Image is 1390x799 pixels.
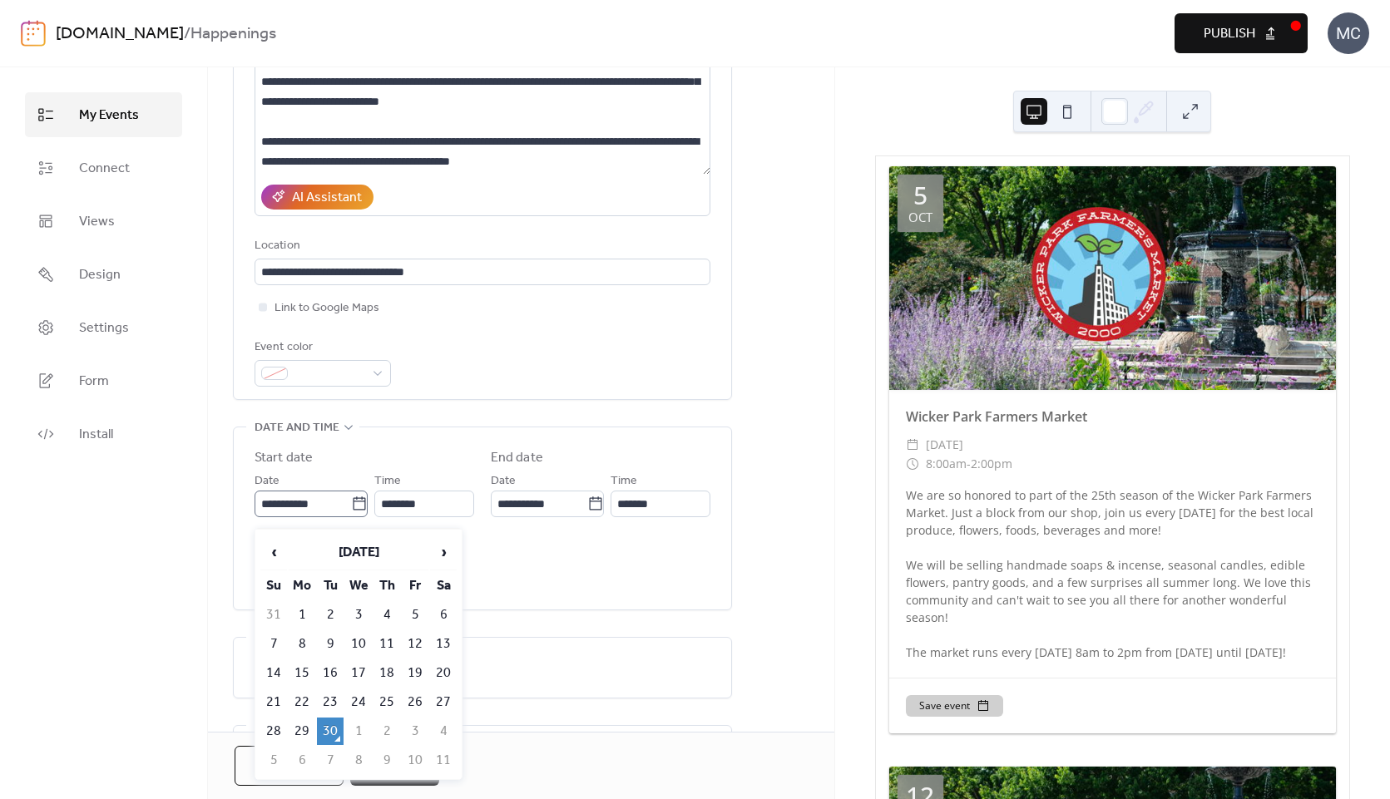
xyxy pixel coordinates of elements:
td: 8 [289,630,315,658]
td: 9 [373,747,400,774]
a: Settings [25,305,182,350]
button: Publish [1175,13,1308,53]
div: We are so honored to part of the 25th season of the Wicker Park Farmers Market. Just a block from... [889,486,1336,661]
td: 25 [373,688,400,716]
a: Install [25,412,182,456]
th: Tu [317,572,344,599]
td: 26 [402,688,428,716]
div: Event color [255,338,388,358]
td: 5 [402,601,428,629]
a: Connect [25,145,182,190]
td: 27 [430,688,457,716]
td: 8 [345,747,372,774]
span: ‹ [261,535,286,569]
span: My Events [79,106,139,126]
b: / [184,18,190,50]
a: Design [25,252,182,297]
b: Happenings [190,18,276,50]
span: Settings [79,318,129,338]
td: 4 [373,601,400,629]
td: 4 [430,718,457,745]
span: Time [611,471,637,491]
div: MC [1328,12,1369,54]
div: Start date [255,448,313,468]
span: › [431,535,456,569]
span: Connect [79,159,130,179]
div: Oct [908,211,932,224]
th: Th [373,572,400,599]
span: Publish [1204,24,1255,44]
td: 21 [260,688,287,716]
span: 8:00am [926,454,967,474]
th: We [345,572,372,599]
span: Link to Google Maps [275,298,379,318]
td: 30 [317,718,344,745]
td: 11 [373,630,400,658]
div: AI Assistant [292,188,362,208]
td: 7 [317,747,344,774]
span: Date and time [255,418,339,438]
th: Sa [430,572,457,599]
td: 31 [260,601,287,629]
button: Cancel [235,746,344,786]
span: Form [79,372,109,392]
td: 7 [260,630,287,658]
td: 1 [345,718,372,745]
td: 3 [345,601,372,629]
span: Date [491,471,516,491]
button: AI Assistant [261,185,373,210]
td: 13 [430,630,457,658]
td: 16 [317,659,344,687]
a: Form [25,358,182,403]
td: 29 [289,718,315,745]
td: 1 [289,601,315,629]
div: End date [491,448,543,468]
td: 28 [260,718,287,745]
img: logo [21,20,46,47]
div: ​ [906,435,919,455]
span: Date [255,471,279,491]
td: 10 [402,747,428,774]
div: ​ [906,454,919,474]
a: Views [25,199,182,244]
td: 5 [260,747,287,774]
td: 22 [289,688,315,716]
th: Fr [402,572,428,599]
td: 19 [402,659,428,687]
td: 6 [289,747,315,774]
span: Design [79,265,121,285]
td: 14 [260,659,287,687]
a: My Events [25,92,182,137]
span: [DATE] [926,435,963,455]
span: 2:00pm [971,454,1012,474]
span: - [967,454,971,474]
td: 9 [317,630,344,658]
th: [DATE] [289,535,428,570]
th: Mo [289,572,315,599]
td: 17 [345,659,372,687]
td: 24 [345,688,372,716]
td: 18 [373,659,400,687]
td: 2 [317,601,344,629]
a: [DOMAIN_NAME] [56,18,184,50]
div: Wicker Park Farmers Market [889,407,1336,427]
span: Views [79,212,115,232]
td: 11 [430,747,457,774]
td: 15 [289,659,315,687]
span: Time [374,471,401,491]
td: 12 [402,630,428,658]
td: 6 [430,601,457,629]
span: Install [79,425,113,445]
div: 5 [913,183,927,208]
button: Save event [906,695,1003,717]
div: Location [255,236,707,256]
th: Su [260,572,287,599]
td: 20 [430,659,457,687]
td: 23 [317,688,344,716]
td: 3 [402,718,428,745]
td: 2 [373,718,400,745]
td: 10 [345,630,372,658]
